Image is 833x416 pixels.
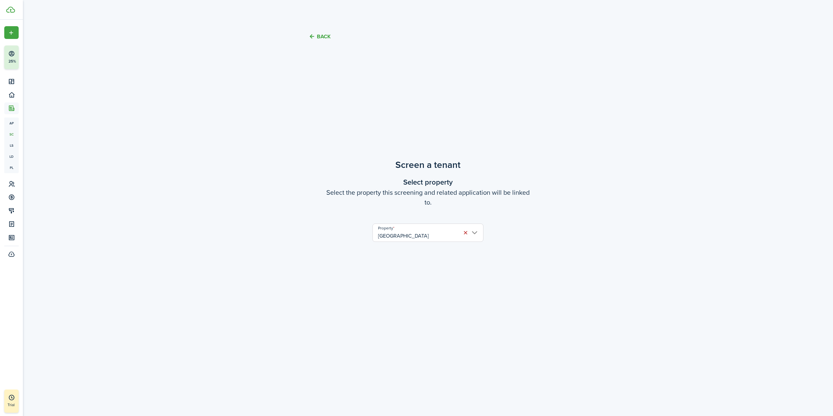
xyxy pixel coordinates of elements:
img: TenantCloud [6,7,15,13]
button: Open menu [4,26,19,39]
h4: Screen a tenant [291,158,566,172]
p: Trial [8,402,34,408]
p: 25% [8,59,16,64]
button: 25% [4,45,59,69]
a: pl [4,162,19,173]
a: ls [4,140,19,151]
a: ap [4,118,19,129]
a: ld [4,151,19,162]
button: Back [309,33,331,40]
button: Clear [461,228,470,238]
wizard-step-header-title: Select property [291,177,566,188]
a: Trial [4,389,19,413]
wizard-step-header-description: Select the property this screening and related application will be linked to. [291,188,566,207]
a: sc [4,129,19,140]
